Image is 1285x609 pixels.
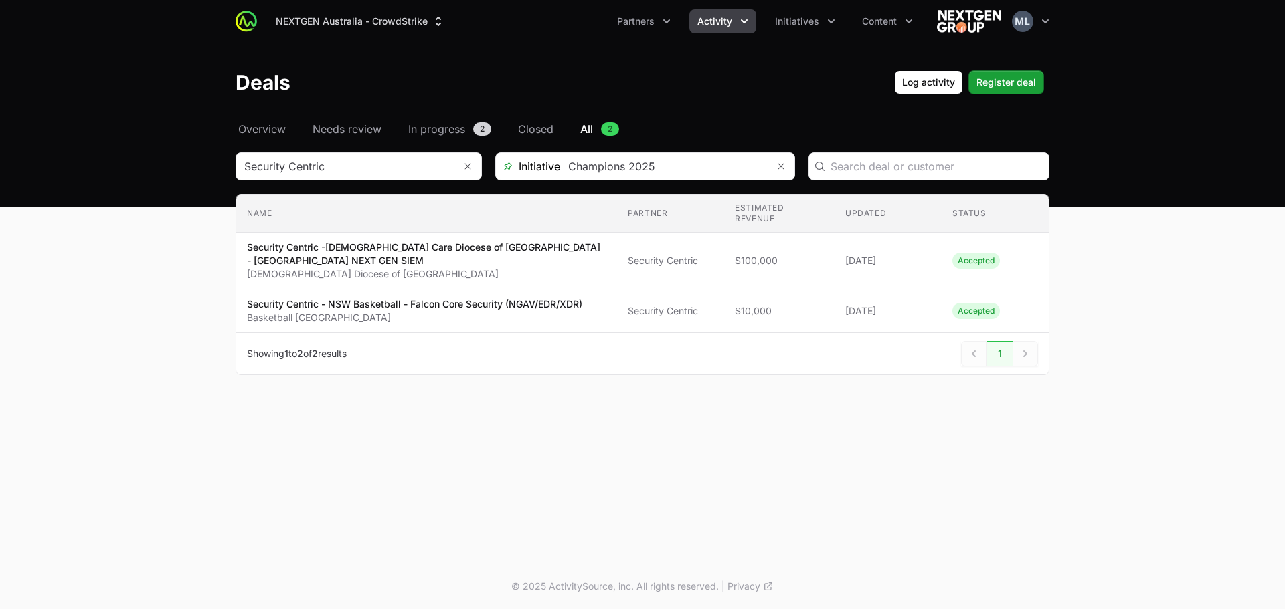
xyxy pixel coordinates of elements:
[854,9,921,33] div: Content menu
[894,70,963,94] button: Log activity
[560,153,768,180] input: Search initiatives
[238,121,286,137] span: Overview
[835,195,942,233] th: Updated
[236,152,1049,375] section: Deals Filters
[247,297,582,311] p: Security Centric - NSW Basketball - Falcon Core Security (NGAV/EDR/XDR)
[236,121,1049,137] nav: Deals navigation
[689,9,756,33] button: Activity
[697,15,732,28] span: Activity
[313,121,381,137] span: Needs review
[689,9,756,33] div: Activity menu
[268,9,453,33] button: NEXTGEN Australia - CrowdStrike
[408,121,465,137] span: In progress
[937,8,1001,35] img: NEXTGEN Australia
[518,121,553,137] span: Closed
[845,254,931,267] span: [DATE]
[862,15,897,28] span: Content
[247,267,606,281] p: [DEMOGRAPHIC_DATA] Diocese of [GEOGRAPHIC_DATA]
[511,580,719,593] p: © 2025 ActivitySource, inc. All rights reserved.
[284,348,288,359] span: 1
[727,580,774,593] a: Privacy
[473,122,491,136] span: 2
[767,9,843,33] div: Initiatives menu
[247,241,606,267] p: Security Centric -[DEMOGRAPHIC_DATA] Care Diocese of [GEOGRAPHIC_DATA] - [GEOGRAPHIC_DATA] NEXT G...
[767,9,843,33] button: Initiatives
[601,122,619,136] span: 2
[257,9,921,33] div: Main navigation
[721,580,725,593] span: |
[617,15,655,28] span: Partners
[768,153,794,180] button: Remove
[580,121,593,137] span: All
[236,70,290,94] h1: Deals
[609,9,679,33] div: Partners menu
[854,9,921,33] button: Content
[236,11,257,32] img: ActivitySource
[247,347,347,360] p: Showing to of results
[515,121,556,137] a: Closed
[902,74,955,90] span: Log activity
[454,153,481,180] button: Remove
[775,15,819,28] span: Initiatives
[735,254,824,267] span: $100,000
[247,311,582,324] p: Basketball [GEOGRAPHIC_DATA]
[628,254,713,267] span: Security Centric
[297,348,303,359] span: 2
[578,121,622,137] a: All2
[609,9,679,33] button: Partners
[724,195,835,233] th: Estimated revenue
[845,304,931,318] span: [DATE]
[968,70,1044,94] button: Register deal
[236,195,617,233] th: Name
[976,74,1036,90] span: Register deal
[628,304,713,318] span: Security Centric
[496,158,560,174] span: Initiative
[312,348,318,359] span: 2
[831,158,1041,174] input: Search deal or customer
[894,70,1044,94] div: Primary actions
[406,121,494,137] a: In progress2
[268,9,453,33] div: Supplier switch menu
[310,121,384,137] a: Needs review
[987,341,1013,366] span: 1
[617,195,724,233] th: Partner
[1012,11,1033,32] img: Mustafa Larki
[942,195,1049,233] th: Status
[236,153,454,180] input: Search partner
[735,304,824,318] span: $10,000
[236,121,288,137] a: Overview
